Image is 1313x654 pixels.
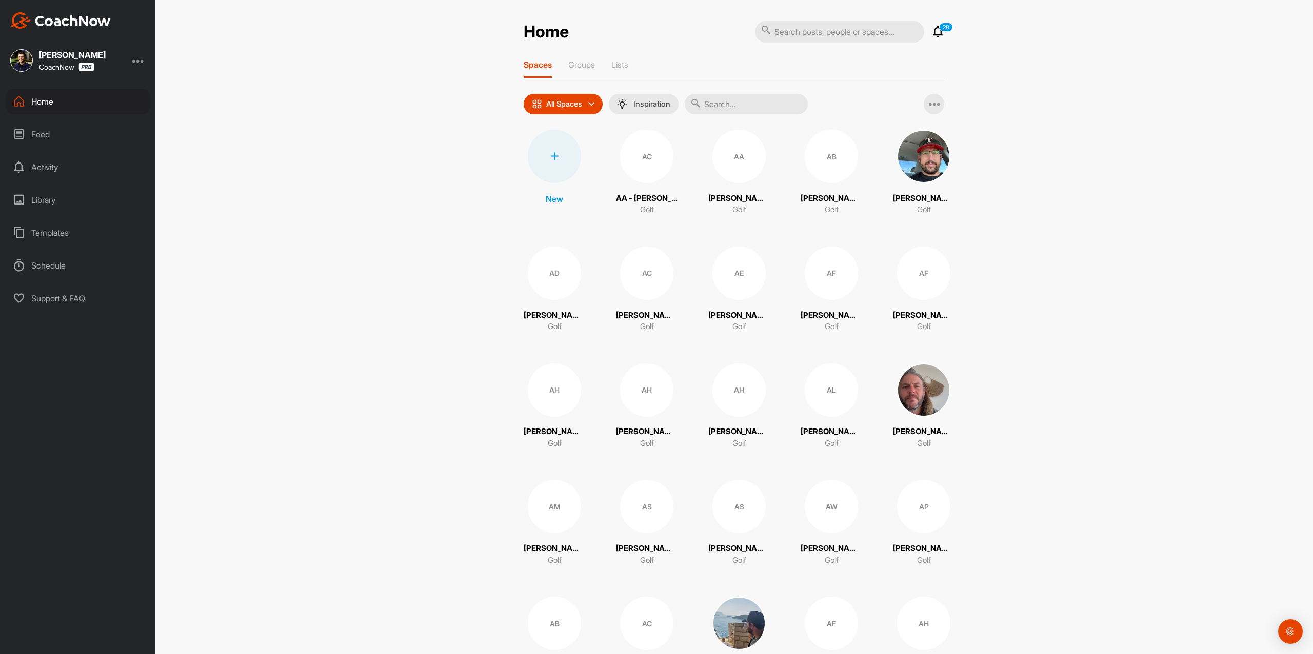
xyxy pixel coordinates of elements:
div: Support & FAQ [6,285,150,311]
p: Golf [548,321,562,333]
input: Search... [685,94,808,114]
p: Golf [640,555,654,566]
p: 28 [939,23,953,32]
p: Lists [611,59,628,70]
div: AH [528,363,581,417]
p: Golf [732,555,746,566]
a: AC[PERSON_NAME] De La [PERSON_NAME]Golf [616,247,678,333]
div: AW [805,480,858,533]
div: AS [620,480,673,533]
p: Golf [917,321,931,333]
img: square_049a6ec984f4fa1c01185bedaf384c63.jpg [712,597,766,650]
p: [PERSON_NAME] [708,426,770,438]
p: [PERSON_NAME] [524,426,585,438]
div: AC [620,247,673,300]
div: AH [712,363,766,417]
a: AM[PERSON_NAME]Golf [524,480,585,566]
p: [PERSON_NAME] [801,426,862,438]
a: AE[PERSON_NAME]Golf [708,247,770,333]
a: AF[PERSON_NAME]Golf [893,247,954,333]
a: ACAA - [PERSON_NAME]Golf [616,130,678,216]
p: Golf [640,438,654,449]
p: Golf [640,321,654,333]
a: [PERSON_NAME]Golf [893,363,954,449]
p: [PERSON_NAME] De La [PERSON_NAME] [616,310,678,321]
a: AF[PERSON_NAME]Golf [801,247,862,333]
a: AS[PERSON_NAME]Golf [616,480,678,566]
a: AA[PERSON_NAME]Golf [708,130,770,216]
input: Search posts, people or spaces... [755,21,924,43]
p: All Spaces [546,100,582,108]
p: Spaces [524,59,552,70]
p: [PERSON_NAME] [524,543,585,555]
p: [PERSON_NAME] [893,193,954,205]
p: [PERSON_NAME] [801,543,862,555]
div: AF [805,597,858,650]
p: Golf [640,204,654,216]
p: [PERSON_NAME] [893,426,954,438]
a: AS[PERSON_NAME]Golf [708,480,770,566]
div: AB [528,597,581,650]
div: Feed [6,121,150,147]
div: AF [897,247,950,300]
div: Activity [6,154,150,180]
p: [PERSON_NAME] [801,193,862,205]
p: [PERSON_NAME] [801,310,862,321]
p: Groups [568,59,595,70]
div: AP [897,480,950,533]
div: Library [6,187,150,213]
a: AH[PERSON_NAME]Golf [708,363,770,449]
p: Golf [732,204,746,216]
a: AH[PERSON_NAME]Golf [524,363,585,449]
a: AB[PERSON_NAME]Golf [801,130,862,216]
div: AA [712,130,766,183]
img: square_070bcfb37112b398d0b1e8e92526b093.jpg [897,363,950,417]
div: Templates [6,220,150,246]
p: [PERSON_NAME] [616,426,678,438]
div: AD [528,247,581,300]
a: [PERSON_NAME]Golf [893,130,954,216]
p: [PERSON_NAME] [616,543,678,555]
p: Golf [732,321,746,333]
div: AE [712,247,766,300]
p: Golf [917,555,931,566]
img: icon [532,99,542,109]
div: [PERSON_NAME] [39,51,106,59]
p: [PERSON_NAME] [524,310,585,321]
p: Golf [548,555,562,566]
div: Schedule [6,253,150,278]
p: Golf [917,204,931,216]
div: AM [528,480,581,533]
a: AP[PERSON_NAME]Golf [893,480,954,566]
p: Golf [825,555,839,566]
p: Golf [825,321,839,333]
p: New [546,193,563,205]
p: Golf [825,438,839,449]
p: [PERSON_NAME] [708,543,770,555]
a: AL[PERSON_NAME]Golf [801,363,862,449]
img: CoachNow Pro [78,63,94,71]
div: AH [897,597,950,650]
p: AA - [PERSON_NAME] [616,193,678,205]
div: Open Intercom Messenger [1278,619,1303,644]
p: Golf [732,438,746,449]
a: AH[PERSON_NAME]Golf [616,363,678,449]
div: AL [805,363,858,417]
img: square_1977211304866c651fe8574bfd4e6d3a.jpg [897,130,950,183]
h2: Home [524,22,569,42]
img: CoachNow [10,12,111,29]
a: AW[PERSON_NAME]Golf [801,480,862,566]
div: CoachNow [39,63,94,71]
p: Golf [825,204,839,216]
p: [PERSON_NAME] [708,193,770,205]
div: AC [620,597,673,650]
img: menuIcon [617,99,627,109]
a: AD[PERSON_NAME]Golf [524,247,585,333]
div: AH [620,363,673,417]
p: [PERSON_NAME] [708,310,770,321]
div: AS [712,480,766,533]
div: Home [6,89,150,114]
p: Inspiration [633,100,670,108]
p: Golf [917,438,931,449]
p: [PERSON_NAME] [893,310,954,321]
